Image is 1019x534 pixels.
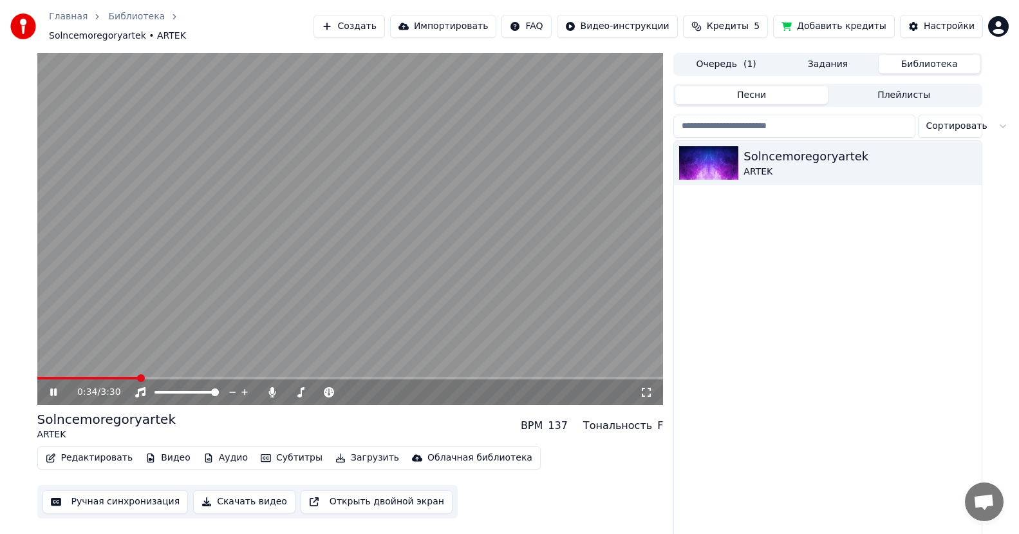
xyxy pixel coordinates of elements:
[924,20,975,33] div: Настройки
[521,418,543,434] div: BPM
[256,449,328,467] button: Субтитры
[557,15,678,38] button: Видео-инструкции
[198,449,253,467] button: Аудио
[828,86,980,104] button: Плейлисты
[49,10,88,23] a: Главная
[683,15,768,38] button: Кредиты5
[313,15,384,38] button: Создать
[10,14,36,39] img: youka
[926,120,987,133] span: Сортировать
[330,449,404,467] button: Загрузить
[77,386,108,399] div: /
[754,20,760,33] span: 5
[41,449,138,467] button: Редактировать
[49,30,186,43] span: Solncemoregoryartek • ARTEK
[879,55,980,73] button: Библиотека
[743,58,756,71] span: ( 1 )
[77,386,97,399] span: 0:34
[37,410,176,428] div: Solncemoregoryartek
[193,490,295,513] button: Скачать видео
[42,490,189,513] button: Ручная синхронизация
[675,86,828,104] button: Песни
[100,386,120,399] span: 3:30
[427,452,532,464] div: Облачная библиотека
[501,15,551,38] button: FAQ
[743,148,976,166] div: Solncemoregoryartek
[675,55,777,73] button: Очередь
[965,482,1004,521] div: Открытый чат
[583,418,652,434] div: Тональность
[390,15,497,38] button: Импортировать
[777,55,879,73] button: Задания
[657,418,663,434] div: F
[37,428,176,441] div: ARTEK
[548,418,568,434] div: 137
[707,20,749,33] span: Кредиты
[773,15,895,38] button: Добавить кредиты
[108,10,165,23] a: Библиотека
[301,490,453,513] button: Открыть двойной экран
[49,10,313,43] nav: breadcrumb
[140,449,196,467] button: Видео
[900,15,983,38] button: Настройки
[743,166,976,178] div: ARTEK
